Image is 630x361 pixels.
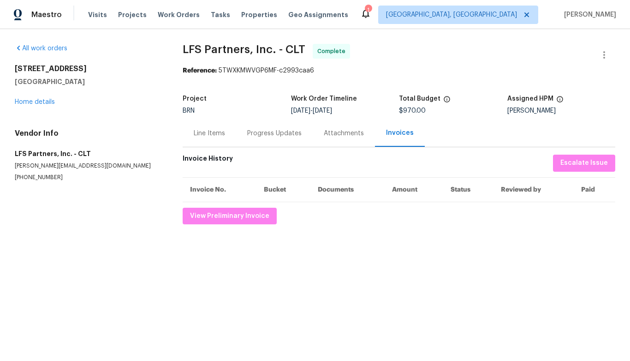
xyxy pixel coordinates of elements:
h4: Vendor Info [15,129,160,138]
div: 1 [365,6,371,15]
th: Paid [574,177,616,202]
span: Visits [88,10,107,19]
span: Tasks [211,12,230,18]
p: [PERSON_NAME][EMAIL_ADDRESS][DOMAIN_NAME] [15,162,160,170]
span: View Preliminary Invoice [190,211,269,222]
span: [GEOGRAPHIC_DATA], [GEOGRAPHIC_DATA] [386,10,517,19]
h5: Assigned HPM [507,96,553,102]
span: Escalate Issue [560,157,608,169]
h5: Project [183,96,207,102]
h5: LFS Partners, Inc. - CLT [15,149,160,158]
div: Line Items [194,129,225,138]
th: Reviewed by [493,177,574,202]
div: Attachments [324,129,364,138]
span: LFS Partners, Inc. - CLT [183,44,305,55]
p: [PHONE_NUMBER] [15,174,160,181]
div: 5TWXKMWVGP6MF-c2993caa6 [183,66,615,75]
span: Complete [317,47,349,56]
span: The total cost of line items that have been proposed by Opendoor. This sum includes line items th... [443,96,451,108]
h5: Work Order Timeline [291,96,357,102]
th: Amount [385,177,443,202]
a: Home details [15,99,55,105]
h5: Total Budget [399,96,440,102]
h6: Invoice History [183,155,233,167]
span: $970.00 [399,108,426,114]
span: BRN [183,108,195,114]
span: Projects [118,10,147,19]
h2: [STREET_ADDRESS] [15,64,160,73]
span: [PERSON_NAME] [560,10,616,19]
th: Status [443,177,493,202]
h5: [GEOGRAPHIC_DATA] [15,77,160,86]
b: Reference: [183,67,217,74]
a: All work orders [15,45,67,52]
th: Bucket [256,177,310,202]
span: Maestro [31,10,62,19]
th: Invoice No. [183,177,256,202]
button: Escalate Issue [553,155,615,172]
div: [PERSON_NAME] [507,108,616,114]
button: View Preliminary Invoice [183,208,277,225]
span: Work Orders [158,10,200,19]
th: Documents [310,177,384,202]
span: The hpm assigned to this work order. [556,96,564,108]
div: Invoices [386,128,414,138]
span: - [291,108,332,114]
span: Properties [241,10,277,19]
span: [DATE] [313,108,332,114]
div: Progress Updates [247,129,302,138]
span: Geo Assignments [288,10,348,19]
span: [DATE] [291,108,310,114]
